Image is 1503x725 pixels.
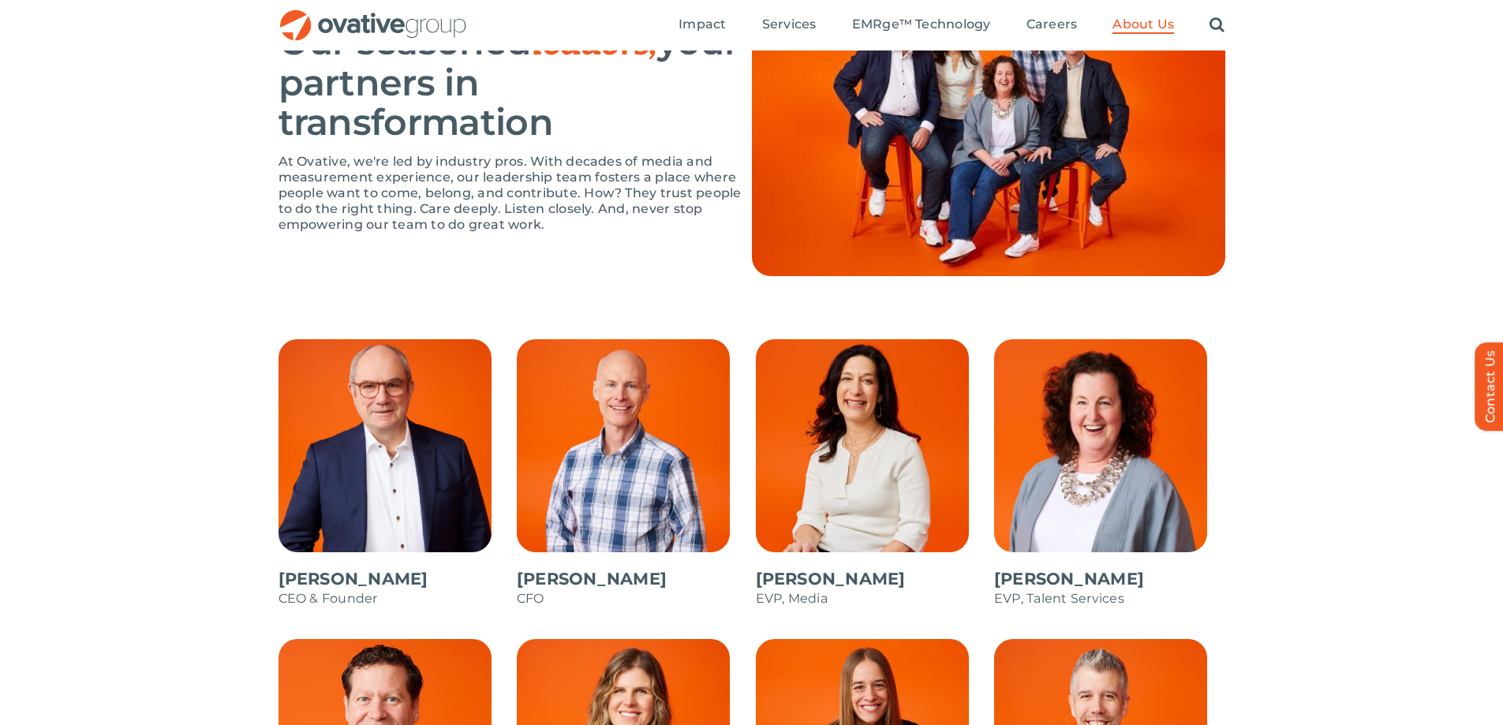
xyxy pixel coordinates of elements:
span: Careers [1026,17,1078,32]
h2: Our seasoned your partners in transformation [279,22,752,142]
a: About Us [1112,17,1174,34]
a: Search [1210,17,1224,34]
a: Impact [679,17,726,34]
span: Impact [679,17,726,32]
p: At Ovative, we're led by industry pros. With decades of media and measurement experience, our lea... [279,154,752,233]
a: Careers [1026,17,1078,34]
span: About Us [1112,17,1174,32]
span: Services [762,17,817,32]
a: EMRge™ Technology [852,17,991,34]
span: EMRge™ Technology [852,17,991,32]
a: OG_Full_horizontal_RGB [279,8,468,23]
a: Services [762,17,817,34]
